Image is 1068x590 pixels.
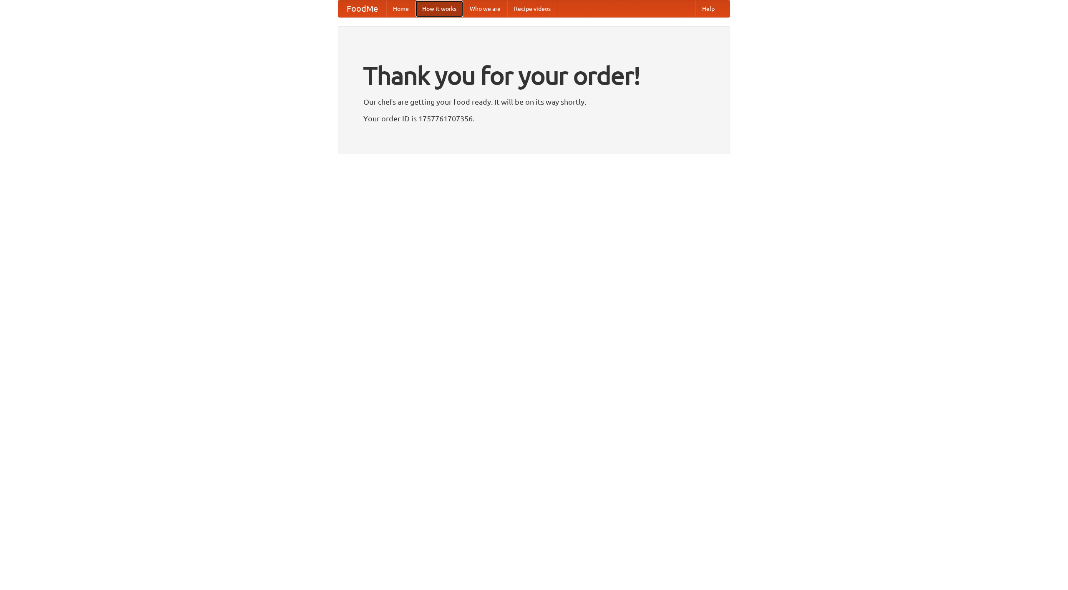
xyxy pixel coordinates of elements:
[363,95,705,108] p: Our chefs are getting your food ready. It will be on its way shortly.
[463,0,507,17] a: Who we are
[338,0,386,17] a: FoodMe
[416,0,463,17] a: How it works
[363,55,705,95] h1: Thank you for your order!
[695,0,721,17] a: Help
[363,112,705,125] p: Your order ID is 1757761707356.
[507,0,557,17] a: Recipe videos
[386,0,416,17] a: Home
